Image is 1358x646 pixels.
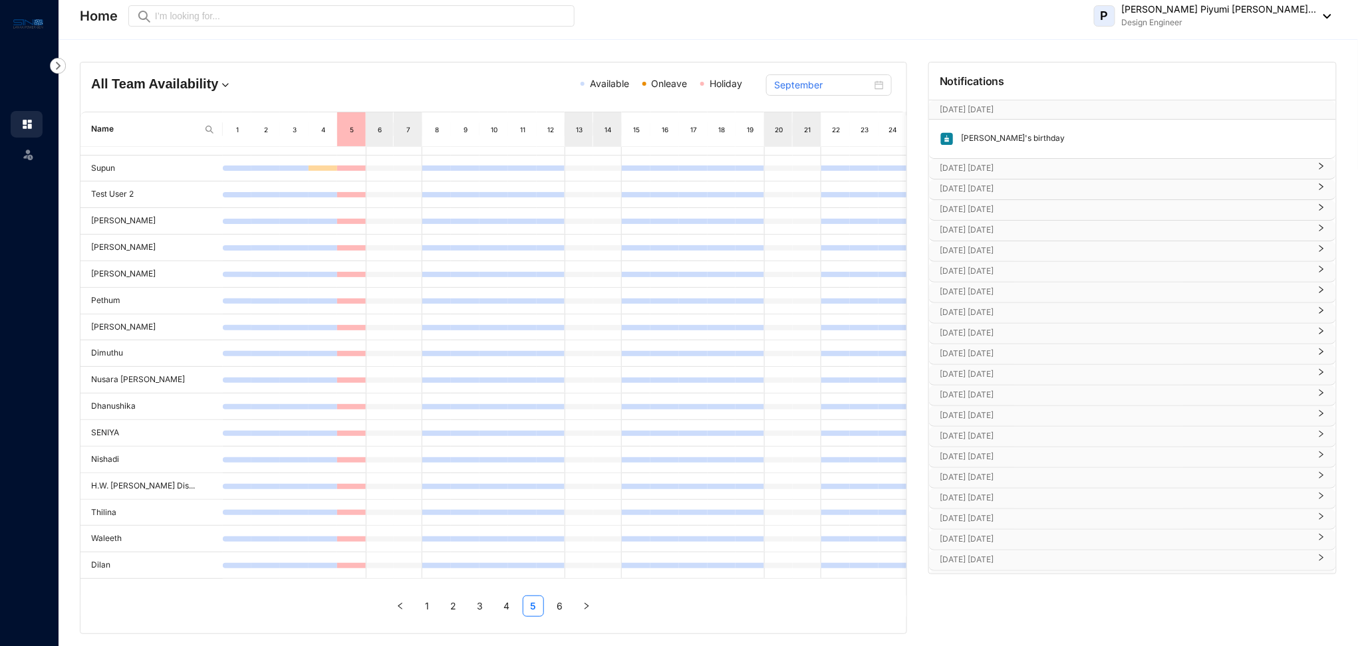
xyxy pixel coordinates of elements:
[929,468,1336,488] div: [DATE] [DATE]
[940,471,1309,484] p: [DATE] [DATE]
[1317,14,1331,19] img: dropdown-black.8e83cc76930a90b1a4fdb6d089b7bf3a.svg
[432,123,443,136] div: 8
[80,552,223,579] td: Dilan
[1317,394,1325,397] span: right
[940,73,1005,89] p: Notifications
[80,420,223,447] td: SENIYA
[1317,270,1325,273] span: right
[496,595,517,617] li: 4
[940,409,1309,422] p: [DATE] [DATE]
[489,123,500,136] div: 10
[940,223,1309,237] p: [DATE] [DATE]
[80,288,223,314] td: Pethum
[888,123,899,136] div: 24
[929,262,1336,282] div: [DATE] [DATE]
[929,100,1336,119] div: [DATE] [DATE][DATE]
[940,306,1309,319] p: [DATE] [DATE]
[929,221,1336,241] div: [DATE] [DATE]
[576,595,597,617] li: Next Page
[940,450,1309,463] p: [DATE] [DATE]
[940,532,1309,546] p: [DATE] [DATE]
[929,385,1336,405] div: [DATE] [DATE]
[574,123,585,136] div: 13
[443,595,464,617] li: 2
[1317,167,1325,170] span: right
[831,123,842,136] div: 22
[155,9,567,23] input: I’m looking for...
[444,596,464,616] a: 2
[549,595,571,617] li: 6
[929,427,1336,447] div: [DATE] [DATE]
[545,123,557,136] div: 12
[497,596,517,616] a: 4
[1317,188,1325,191] span: right
[940,132,954,146] img: birthday.63217d55a54455b51415ef6ca9a78895.svg
[929,488,1336,508] div: [DATE] [DATE]
[576,595,597,617] button: right
[1317,477,1325,479] span: right
[774,78,872,92] input: Select month
[603,123,614,136] div: 14
[346,123,357,136] div: 5
[517,123,529,136] div: 11
[929,200,1336,220] div: [DATE] [DATE]
[940,491,1309,504] p: [DATE] [DATE]
[318,123,329,136] div: 4
[80,500,223,526] td: Thilina
[652,78,688,89] span: Onleave
[660,123,671,136] div: 16
[91,123,199,136] span: Name
[550,596,570,616] a: 6
[470,595,491,617] li: 3
[940,103,1299,116] p: [DATE] [DATE]
[460,123,472,136] div: 9
[940,429,1309,443] p: [DATE] [DATE]
[80,156,223,182] td: Supun
[1317,559,1325,562] span: right
[390,595,411,617] button: left
[80,7,118,25] p: Home
[940,347,1309,360] p: [DATE] [DATE]
[1122,3,1317,16] p: [PERSON_NAME] Piyumi [PERSON_NAME]...
[261,123,272,136] div: 2
[80,473,223,500] td: H.W. [PERSON_NAME] Dis...
[1317,353,1325,356] span: right
[80,367,223,393] td: Nusara [PERSON_NAME]
[1317,497,1325,500] span: right
[710,78,742,89] span: Holiday
[859,123,871,136] div: 23
[1101,10,1109,22] span: P
[940,553,1309,566] p: [DATE] [DATE]
[929,344,1336,364] div: [DATE] [DATE]
[940,244,1309,257] p: [DATE] [DATE]
[716,123,728,136] div: 18
[403,123,414,136] div: 7
[940,203,1309,216] p: [DATE] [DATE]
[21,148,35,161] img: leave-unselected.2934df6273408c3f84d9.svg
[1317,209,1325,211] span: right
[232,123,243,136] div: 1
[940,285,1309,298] p: [DATE] [DATE]
[523,596,543,616] a: 5
[929,241,1336,261] div: [DATE] [DATE]
[940,512,1309,525] p: [DATE] [DATE]
[374,123,385,136] div: 6
[802,123,813,136] div: 21
[50,58,66,74] img: nav-icon-right.af6afadce00d159da59955279c43614e.svg
[80,235,223,261] td: [PERSON_NAME]
[80,340,223,367] td: Dimuthu
[1317,518,1325,520] span: right
[929,571,1336,591] div: [DATE] [DATE]
[929,303,1336,323] div: [DATE] [DATE]
[523,595,544,617] li: 5
[11,111,43,138] li: Home
[219,78,232,92] img: dropdown.780994ddfa97fca24b89f58b1de131fa.svg
[929,282,1336,302] div: [DATE] [DATE]
[80,447,223,473] td: Nishadi
[80,526,223,552] td: Waleeth
[929,406,1336,426] div: [DATE] [DATE]
[631,123,642,136] div: 15
[940,182,1309,195] p: [DATE] [DATE]
[1317,415,1325,417] span: right
[940,326,1309,340] p: [DATE] [DATE]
